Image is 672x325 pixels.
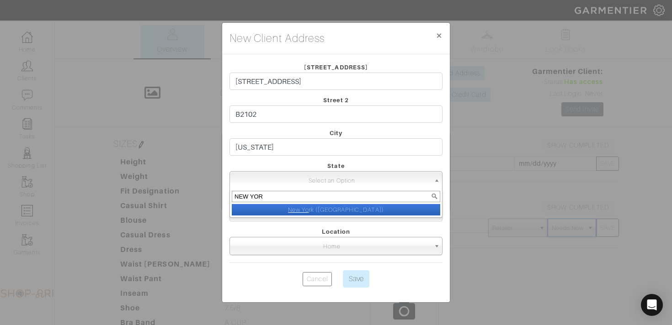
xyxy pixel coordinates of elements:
[288,206,309,213] em: New Yo
[436,29,443,42] span: ×
[322,228,350,235] span: Location
[330,130,342,136] span: City
[327,162,344,169] span: State
[304,64,368,71] span: [STREET_ADDRESS]
[232,204,440,215] li: rk ([GEOGRAPHIC_DATA])
[234,237,430,256] span: Home
[234,172,430,190] span: Select an Option
[343,270,369,288] input: Save
[303,272,331,286] a: Cancel
[641,294,663,316] div: Open Intercom Messenger
[229,30,325,47] h4: New Client Address
[323,97,348,104] span: Street 2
